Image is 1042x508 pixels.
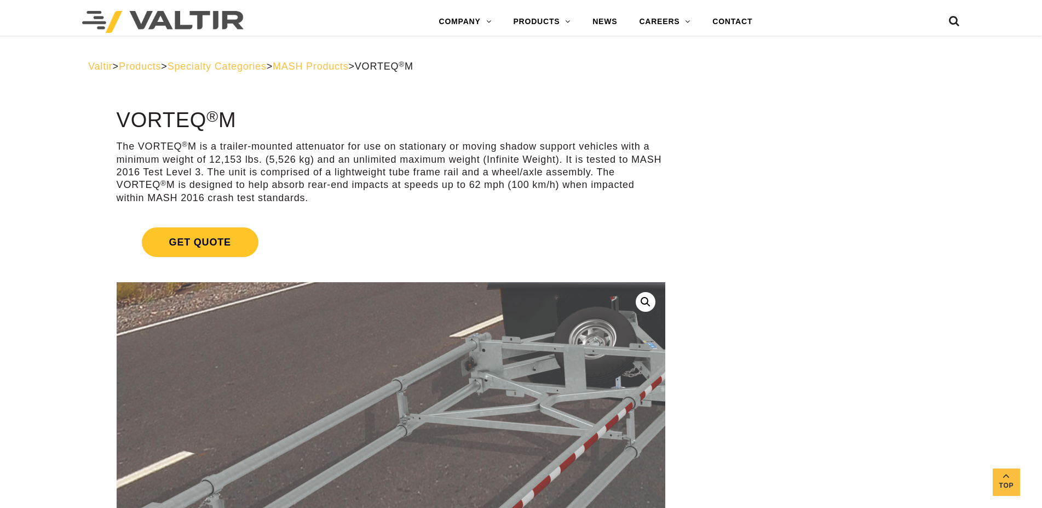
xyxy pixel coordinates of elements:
a: CAREERS [628,11,701,33]
a: Get Quote [117,214,665,270]
span: Top [993,480,1020,492]
span: Get Quote [142,227,258,257]
div: > > > > [88,60,954,73]
sup: ® [182,140,188,149]
p: The VORTEQ M is a trailer-mounted attenuator for use on stationary or moving shadow support vehic... [117,140,665,204]
span: VORTEQ M [355,61,413,72]
sup: ® [206,107,218,125]
sup: ® [160,179,166,187]
a: CONTACT [701,11,763,33]
a: Products [119,61,161,72]
a: NEWS [582,11,628,33]
a: Specialty Categories [168,61,267,72]
a: Valtir [88,61,112,72]
a: Top [993,469,1020,496]
h1: VORTEQ M [117,109,665,132]
sup: ® [399,60,405,69]
img: Valtir [82,11,244,33]
a: MASH Products [273,61,348,72]
a: PRODUCTS [502,11,582,33]
a: COMPANY [428,11,502,33]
